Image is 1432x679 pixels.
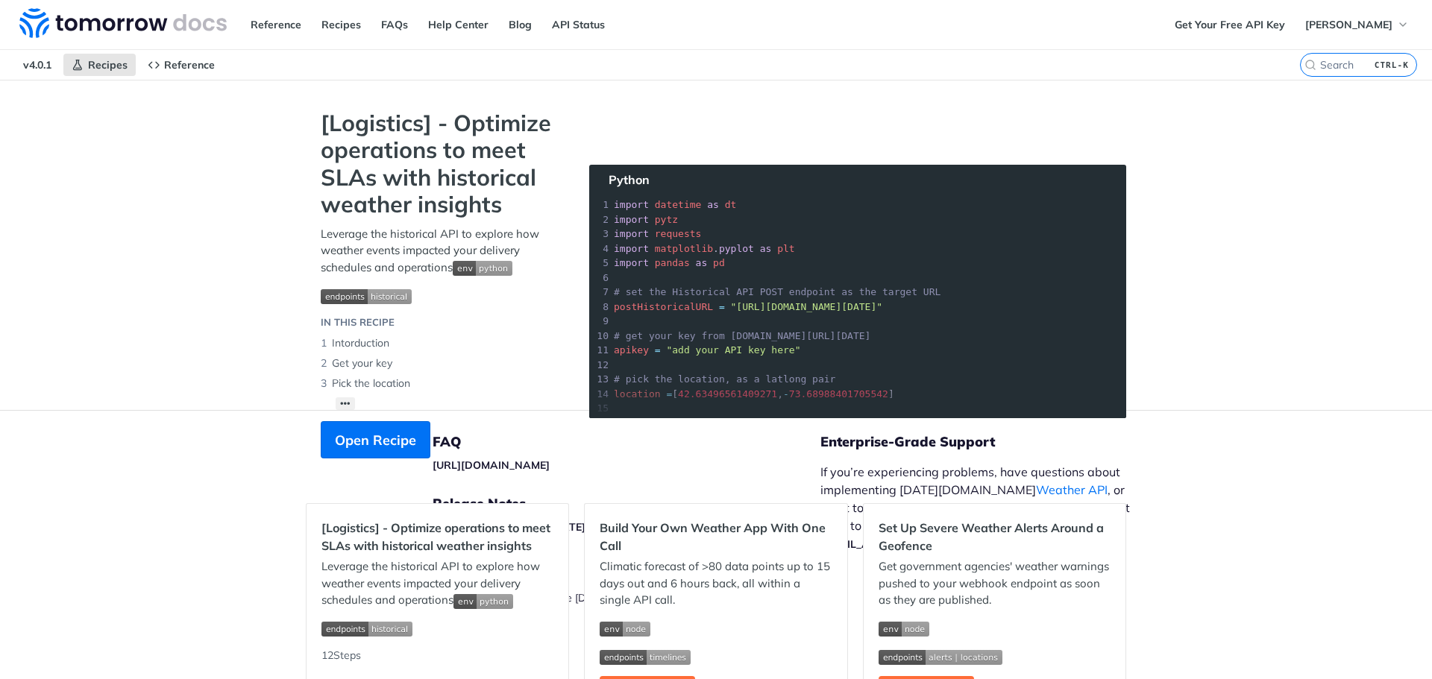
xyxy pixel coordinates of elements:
a: Recipes [313,13,369,36]
span: Expand image [453,260,512,274]
span: Expand image [879,620,1111,637]
span: Expand image [600,620,832,637]
img: env [453,594,513,609]
h5: Release Notes [433,495,820,513]
h2: Set Up Severe Weather Alerts Around a Geofence [879,519,1111,555]
kbd: CTRL-K [1371,57,1413,72]
a: Weather API [1036,482,1108,497]
span: Expand image [321,287,559,304]
span: Open Recipe [335,430,416,450]
span: Expand image [600,648,832,665]
a: Reference [139,54,223,76]
a: Reference [242,13,310,36]
span: v4.0.1 [15,54,60,76]
a: Recipes [63,54,136,76]
a: Help Center [420,13,497,36]
span: Expand image [453,593,513,607]
p: Leverage the historical API to explore how weather events impacted your delivery schedules and op... [321,558,553,609]
img: env [879,622,929,637]
strong: [Logistics] - Optimize operations to meet SLAs with historical weather insights [321,110,559,218]
img: env [453,261,512,276]
img: endpoint [321,289,412,304]
div: IN THIS RECIPE [321,315,395,330]
a: FAQs [373,13,416,36]
h2: [Logistics] - Optimize operations to meet SLAs with historical weather insights [321,519,553,555]
li: Get your key [321,353,559,373]
span: Recipes [88,58,128,72]
img: endpoint [321,622,412,637]
img: Tomorrow.io Weather API Docs [19,8,227,38]
a: Blog [500,13,540,36]
p: Climatic forecast of >80 data points up to 15 days out and 6 hours back, all within a single API ... [600,558,832,609]
span: Expand image [321,620,553,637]
h2: Build Your Own Weather App With One Call [600,519,832,555]
span: Expand image [879,648,1111,665]
button: ••• [336,397,355,410]
p: Get government agencies' weather warnings pushed to your webhook endpoint as soon as they are pub... [879,558,1111,609]
span: Reference [164,58,215,72]
img: env [600,622,650,637]
button: Open Recipe [321,421,430,458]
li: Pick the location [321,373,559,394]
span: [PERSON_NAME] [1305,18,1392,31]
p: Leverage the historical API to explore how weather events impacted your delivery schedules and op... [321,226,559,277]
img: endpoint [600,650,691,665]
a: Get Your Free API Key [1166,13,1293,36]
li: Intorduction [321,333,559,353]
button: [PERSON_NAME] [1297,13,1417,36]
img: endpoint [879,650,1002,665]
svg: Search [1304,59,1316,71]
a: API Status [544,13,613,36]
